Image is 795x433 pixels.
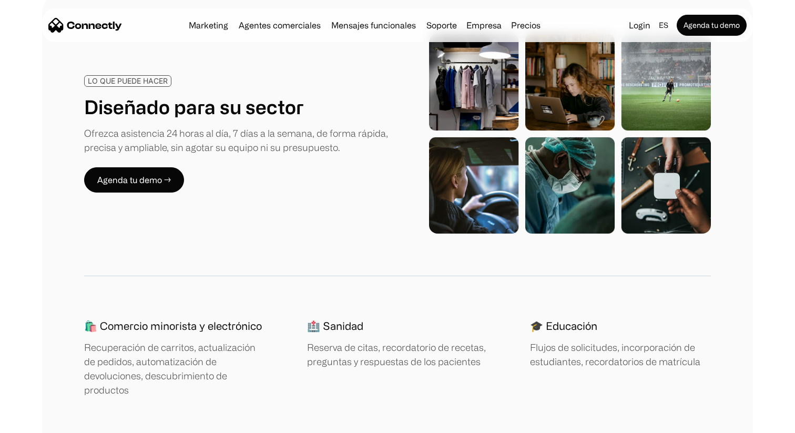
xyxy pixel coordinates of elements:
ul: Language list [21,415,63,429]
aside: Language selected: Español [11,414,63,429]
div: Empresa [463,18,505,33]
div: es [655,18,675,33]
div: es [659,18,668,33]
a: Agenda tu demo [677,15,747,36]
div: Ofrezca asistencia 24 horas al día, 7 días a la semana, de forma rápida, precisa y ampliable, sin... [84,126,397,155]
a: home [48,17,122,33]
a: Login [625,18,655,33]
a: Precios [507,21,545,29]
a: Marketing [185,21,232,29]
div: LO QUE PUEDE HACER [88,77,168,85]
h1: 🏥 Sanidad [307,318,363,334]
div: Flujos de solicitudes, incorporación de estudiantes, recordatorios de matrícula [530,340,711,369]
a: Soporte [422,21,461,29]
h1: 🛍️ Comercio minorista y electrónico [84,318,262,334]
a: Agentes comerciales [235,21,325,29]
h1: Diseñado para su sector [84,95,304,118]
div: Reserva de citas, recordatorio de recetas, preguntas y respuestas de los pacientes [307,340,488,369]
h1: 🎓 Educación [530,318,597,334]
div: Empresa [466,18,502,33]
div: Recuperación de carritos, actualización de pedidos, automatización de devoluciones, descubrimient... [84,340,265,397]
a: Agenda tu demo → [84,167,184,193]
a: Mensajes funcionales [327,21,420,29]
